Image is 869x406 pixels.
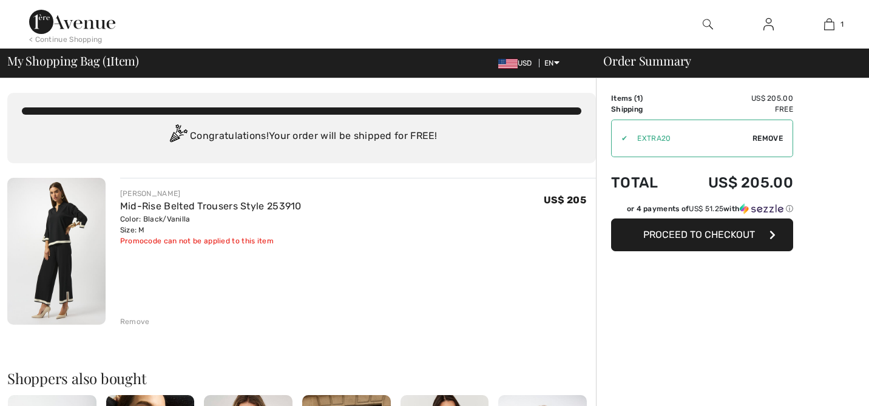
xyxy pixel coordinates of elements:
[120,235,302,246] div: Promocode can not be applied to this item
[29,34,103,45] div: < Continue Shopping
[840,19,844,30] span: 1
[703,17,713,32] img: search the website
[676,162,793,203] td: US$ 205.00
[7,55,139,67] span: My Shopping Bag ( Item)
[544,194,586,206] span: US$ 205
[763,17,774,32] img: My Info
[799,17,859,32] a: 1
[120,188,302,199] div: [PERSON_NAME]
[589,55,862,67] div: Order Summary
[612,133,627,144] div: ✔
[120,200,302,212] a: Mid-Rise Belted Trousers Style 253910
[120,316,150,327] div: Remove
[611,203,793,218] div: or 4 payments ofUS$ 51.25withSezzle Click to learn more about Sezzle
[754,17,783,32] a: Sign In
[120,214,302,235] div: Color: Black/Vanilla Size: M
[689,205,723,213] span: US$ 51.25
[106,52,110,67] span: 1
[740,203,783,214] img: Sezzle
[611,162,676,203] td: Total
[627,120,752,157] input: Promo code
[611,93,676,104] td: Items ( )
[611,104,676,115] td: Shipping
[7,371,596,385] h2: Shoppers also bought
[29,10,115,34] img: 1ère Avenue
[676,104,793,115] td: Free
[611,218,793,251] button: Proceed to Checkout
[166,124,190,149] img: Congratulation2.svg
[676,93,793,104] td: US$ 205.00
[752,133,783,144] span: Remove
[498,59,518,69] img: US Dollar
[22,124,581,149] div: Congratulations! Your order will be shipped for FREE!
[498,59,537,67] span: USD
[7,178,106,325] img: Mid-Rise Belted Trousers Style 253910
[637,94,640,103] span: 1
[544,59,560,67] span: EN
[643,229,755,240] span: Proceed to Checkout
[824,17,834,32] img: My Bag
[627,203,793,214] div: or 4 payments of with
